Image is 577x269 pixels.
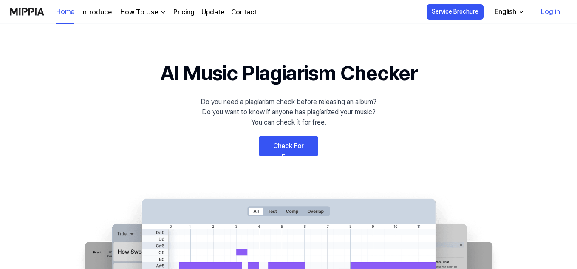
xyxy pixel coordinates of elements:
div: How To Use [119,7,160,17]
button: How To Use [119,7,167,17]
img: down [160,9,167,16]
button: Service Brochure [427,4,484,20]
a: Check For Free [259,136,318,156]
a: Pricing [173,7,195,17]
a: Contact [231,7,257,17]
a: Introduce [81,7,112,17]
h1: AI Music Plagiarism Checker [160,58,417,88]
div: Do you need a plagiarism check before releasing an album? Do you want to know if anyone has plagi... [201,97,376,127]
a: Home [56,0,74,24]
button: English [488,3,530,20]
a: Update [201,7,224,17]
div: English [493,7,518,17]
